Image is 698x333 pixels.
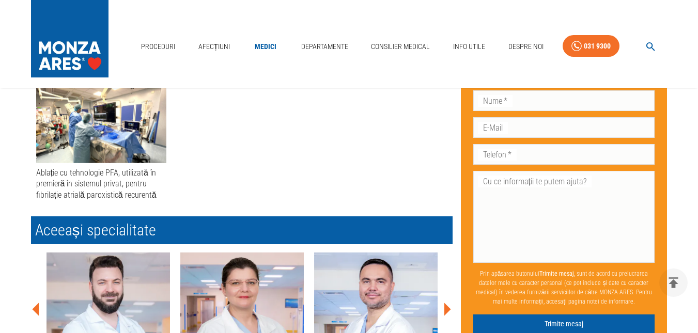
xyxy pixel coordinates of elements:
[584,40,611,53] div: 031 9300
[31,216,453,244] h2: Aceeași specialitate
[137,36,179,57] a: Proceduri
[504,36,548,57] a: Despre Noi
[449,36,489,57] a: Info Utile
[473,314,655,333] button: Trimite mesaj
[367,36,434,57] a: Consilier Medical
[249,36,282,57] a: Medici
[36,81,166,163] img: Ablație cu tehnologie PFA, utilizată în premieră în sistemul privat, pentru fibrilație atrială pa...
[659,268,688,297] button: delete
[539,269,574,277] b: Trimite mesaj
[36,167,166,200] div: Ablație cu tehnologie PFA, utilizată în premieră în sistemul privat, pentru fibrilație atrială pa...
[194,36,235,57] a: Afecțiuni
[563,35,619,57] a: 031 9300
[36,81,166,200] a: Ablație cu tehnologie PFA, utilizată în premieră în sistemul privat, pentru fibrilație atrială pa...
[297,36,352,57] a: Departamente
[473,264,655,310] p: Prin apăsarea butonului , sunt de acord cu prelucrarea datelor mele cu caracter personal (ce pot ...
